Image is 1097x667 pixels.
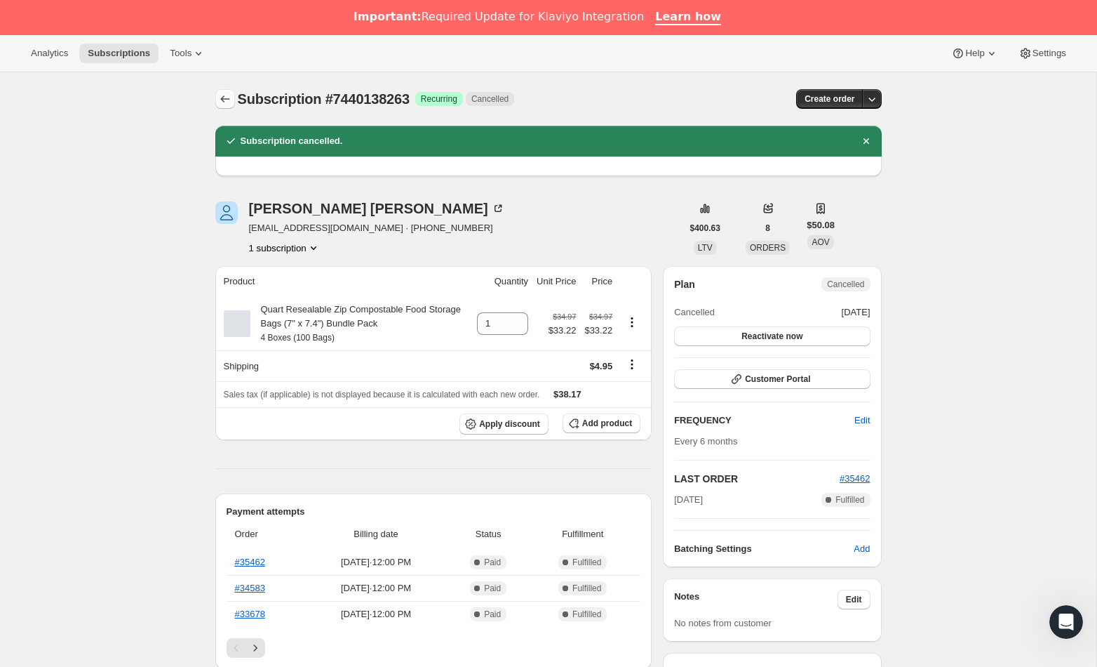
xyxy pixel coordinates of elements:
span: [DATE] [674,493,703,507]
span: Paid [484,557,501,568]
span: Fulfilled [835,494,864,506]
a: #34583 [235,583,265,593]
span: Apply discount [479,418,540,430]
span: Edit [846,594,862,605]
span: Add product [582,418,632,429]
h2: Subscription cancelled. [241,134,343,148]
span: Add [854,542,870,556]
small: $34.97 [553,312,576,321]
button: Apply discount [459,414,548,435]
th: Price [580,266,617,297]
span: $33.22 [548,324,577,338]
span: $33.22 [584,324,612,338]
span: [DATE] [842,305,870,319]
span: Edit [854,414,870,428]
span: Settings [1032,48,1066,59]
button: Subscriptions [215,89,235,109]
span: Reactivate now [741,331,802,342]
small: $34.97 [589,312,612,321]
span: ORDERS [750,243,786,253]
button: Product actions [249,241,321,255]
a: #33678 [235,609,265,619]
span: Tools [170,48,191,59]
button: Next [245,638,265,658]
span: Sales tax (if applicable) is not displayed because it is calculated with each new order. [224,390,540,399]
span: Every 6 months [674,436,737,447]
span: [EMAIL_ADDRESS][DOMAIN_NAME] · [PHONE_NUMBER] [249,221,505,235]
span: Subscriptions [88,48,150,59]
span: Billing date [309,527,443,541]
span: Cancelled [674,305,715,319]
span: Help [965,48,984,59]
h2: LAST ORDER [674,472,840,486]
span: Create order [805,93,854,105]
span: Analytics [31,48,68,59]
div: Quart Resealable Zip Compostable Food Storage Bags (7" x 7.4") Bundle Pack [250,303,469,345]
button: #35462 [840,472,870,486]
button: Add product [563,414,640,433]
th: Shipping [215,350,473,381]
th: Unit Price [532,266,580,297]
nav: Pagination [227,638,641,658]
button: Reactivate now [674,326,870,346]
th: Order [227,519,305,550]
span: Customer Portal [745,374,810,385]
button: Tools [161,44,214,63]
small: 4 Boxes (100 Bags) [261,333,335,343]
span: Cancelled [827,279,864,290]
span: $38.17 [553,389,581,399]
div: [PERSON_NAME] [PERSON_NAME] [249,202,505,216]
button: Customer Portal [674,369,870,389]
button: Edit [837,590,870,609]
button: Dismiss notification [856,131,876,151]
span: Subscription #7440138263 [238,91,410,107]
span: $400.63 [690,223,720,234]
a: #35462 [235,557,265,567]
button: Help [943,44,1007,63]
h2: Plan [674,277,695,291]
h2: FREQUENCY [674,414,854,428]
button: Settings [1010,44,1075,63]
span: Diane Jenkins [215,202,238,224]
button: Subscriptions [79,44,159,63]
h6: Batching Settings [674,542,854,556]
span: Status [452,527,525,541]
h2: Payment attempts [227,505,641,519]
button: Edit [846,409,878,432]
span: Fulfilled [572,583,601,594]
h3: Notes [674,590,837,609]
button: Add [845,538,878,560]
th: Quantity [473,266,532,297]
button: $400.63 [682,218,729,238]
span: [DATE] · 12:00 PM [309,607,443,621]
span: $4.95 [590,361,613,371]
span: Recurring [421,93,457,105]
span: Paid [484,583,501,594]
span: Fulfillment [533,527,632,541]
button: Shipping actions [621,357,643,372]
button: Analytics [22,44,76,63]
button: Create order [796,89,863,109]
span: $50.08 [807,218,835,232]
span: Fulfilled [572,557,601,568]
span: 8 [765,223,770,234]
a: Learn how [655,10,721,25]
span: Paid [484,609,501,620]
button: Product actions [621,315,643,330]
div: Required Update for Klaviyo Integration [354,10,644,24]
th: Product [215,266,473,297]
span: LTV [698,243,713,253]
b: Important: [354,10,422,23]
a: #35462 [840,473,870,484]
span: Cancelled [471,93,509,105]
span: AOV [812,237,829,247]
span: Fulfilled [572,609,601,620]
span: No notes from customer [674,618,772,628]
iframe: Intercom live chat [1049,605,1083,639]
span: [DATE] · 12:00 PM [309,581,443,595]
button: 8 [757,218,779,238]
span: [DATE] · 12:00 PM [309,555,443,569]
